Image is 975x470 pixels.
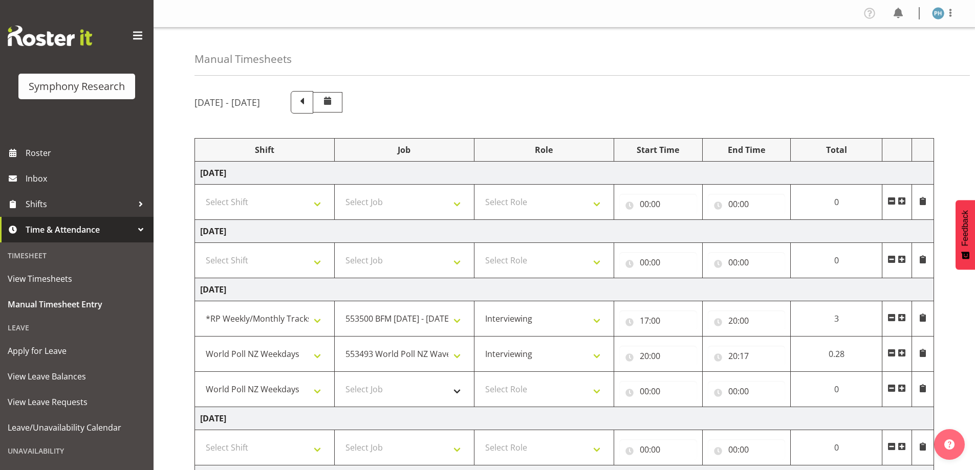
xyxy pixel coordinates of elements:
input: Click to select... [619,381,697,401]
span: View Leave Requests [8,394,146,410]
td: [DATE] [195,162,934,185]
span: Manual Timesheet Entry [8,297,146,312]
span: Inbox [26,171,148,186]
a: Leave/Unavailability Calendar [3,415,151,440]
td: [DATE] [195,278,934,301]
div: Start Time [619,144,697,156]
span: Apply for Leave [8,343,146,359]
div: Total [796,144,877,156]
input: Click to select... [619,439,697,460]
input: Click to select... [708,194,786,214]
div: Shift [200,144,329,156]
span: View Leave Balances [8,369,146,384]
a: Apply for Leave [3,338,151,364]
div: Role [480,144,609,156]
input: Click to select... [619,310,697,331]
a: View Leave Requests [3,389,151,415]
span: Leave/Unavailability Calendar [8,420,146,435]
button: Feedback - Show survey [956,200,975,270]
div: Job [340,144,469,156]
input: Click to select... [708,252,786,273]
span: Shifts [26,196,133,212]
input: Click to select... [708,439,786,460]
div: Symphony Research [29,79,125,94]
td: 0 [791,372,882,407]
td: 0.28 [791,337,882,372]
span: Time & Attendance [26,222,133,237]
span: Feedback [961,210,970,246]
h5: [DATE] - [DATE] [194,97,260,108]
td: [DATE] [195,220,934,243]
td: 0 [791,185,882,220]
a: View Timesheets [3,266,151,292]
img: help-xxl-2.png [944,439,955,450]
div: Leave [3,317,151,338]
img: Rosterit website logo [8,26,92,46]
h4: Manual Timesheets [194,53,292,65]
input: Click to select... [708,346,786,366]
input: Click to select... [708,381,786,401]
input: Click to select... [619,194,697,214]
div: Unavailability [3,440,151,461]
span: View Timesheets [8,271,146,286]
input: Click to select... [708,310,786,331]
div: Timesheet [3,245,151,266]
span: Roster [26,145,148,161]
img: paul-hitchfield1916.jpg [932,7,944,19]
div: End Time [708,144,786,156]
td: 0 [791,430,882,465]
td: 3 [791,301,882,337]
td: [DATE] [195,407,934,430]
td: 0 [791,243,882,278]
input: Click to select... [619,252,697,273]
input: Click to select... [619,346,697,366]
a: View Leave Balances [3,364,151,389]
a: Manual Timesheet Entry [3,292,151,317]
